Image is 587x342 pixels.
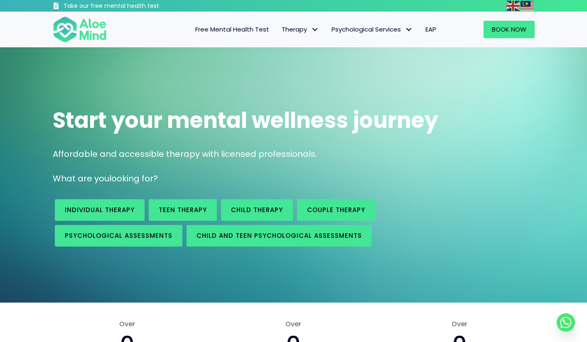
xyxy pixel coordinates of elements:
[492,25,526,34] span: Book Now
[189,21,275,38] a: Free Mental Health Test
[65,231,172,240] span: Psychological assessments
[309,24,321,36] span: Therapy: submenu
[195,25,269,34] span: Free Mental Health Test
[65,205,135,214] span: Individual therapy
[403,24,415,36] span: Psychological Services: submenu
[297,199,375,221] a: Couple therapy
[506,1,520,11] img: en
[55,199,145,221] a: Individual therapy
[55,225,182,247] a: Psychological assessments
[506,1,521,10] a: English
[118,21,442,38] nav: Menu
[53,173,109,184] span: What are you
[307,205,365,214] span: Couple therapy
[325,21,419,38] a: Psychological ServicesPsychological Services: submenu
[53,16,107,43] img: Aloe mind Logo
[187,225,372,247] a: Child and Teen Psychological assessments
[219,319,368,329] span: Over
[53,105,438,135] span: Start your mental wellness journey
[53,2,204,12] a: Take our free mental health test
[109,173,158,184] span: looking for?
[521,1,534,11] img: ms
[275,21,325,38] a: TherapyTherapy: submenu
[419,21,442,38] a: EAP
[64,2,204,10] h3: Take our free mental health test
[385,319,534,329] span: Over
[521,1,535,10] a: Malay
[149,199,217,221] a: Teen Therapy
[196,231,362,240] span: Child and Teen Psychological assessments
[53,148,535,160] p: Affordable and accessible therapy with licensed professionals.
[221,199,293,221] a: Child Therapy
[282,25,319,34] span: Therapy
[557,313,575,332] a: Whatsapp
[231,205,283,214] span: Child Therapy
[425,25,436,34] span: EAP
[159,205,207,214] span: Teen Therapy
[332,25,413,34] span: Psychological Services
[53,319,202,329] span: Over
[484,21,535,38] a: Book Now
